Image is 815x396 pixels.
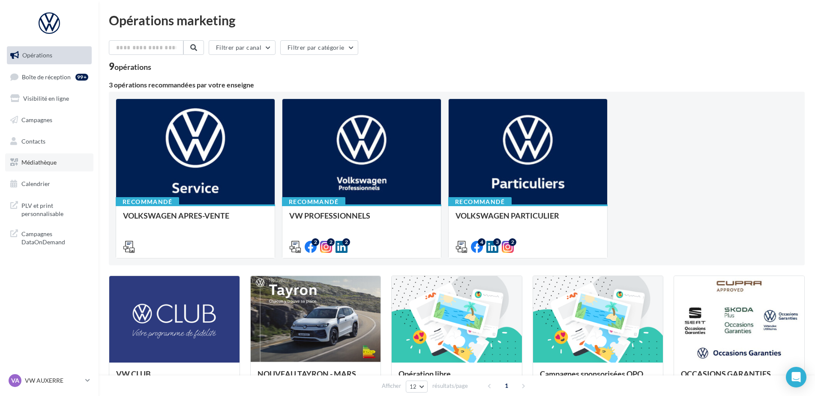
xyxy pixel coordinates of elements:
div: 2 [327,238,335,246]
div: 3 [493,238,501,246]
span: VOLKSWAGEN PARTICULIER [455,211,559,220]
div: opérations [114,63,151,71]
div: Recommandé [448,197,512,207]
a: VA VW AUXERRE [7,372,92,389]
span: PLV et print personnalisable [21,200,88,218]
p: VW AUXERRE [25,376,82,385]
div: 2 [312,238,319,246]
span: VOLKSWAGEN APRES-VENTE [123,211,229,220]
span: Boîte de réception [22,73,71,80]
a: Opérations [5,46,93,64]
span: Afficher [382,382,401,390]
a: Contacts [5,132,93,150]
div: 4 [478,238,485,246]
span: Contacts [21,137,45,144]
span: VW CLUB [116,369,151,378]
div: Open Intercom Messenger [786,367,806,387]
span: Opérations [22,51,52,59]
span: Campagnes [21,116,52,123]
span: OCCASIONS GARANTIES [681,369,771,378]
div: 9 [109,62,151,71]
span: 1 [500,379,513,393]
span: VA [11,376,19,385]
span: Campagnes DataOnDemand [21,228,88,246]
div: 99+ [75,74,88,81]
a: Calendrier [5,175,93,193]
a: Médiathèque [5,153,93,171]
button: Filtrer par canal [209,40,276,55]
a: Campagnes [5,111,93,129]
div: Opérations marketing [109,14,805,27]
span: 12 [410,383,417,390]
span: Visibilité en ligne [23,95,69,102]
button: Filtrer par catégorie [280,40,358,55]
div: 2 [342,238,350,246]
span: Médiathèque [21,159,57,166]
a: PLV et print personnalisable [5,196,93,222]
span: Opération libre [399,369,451,378]
span: résultats/page [432,382,468,390]
a: Boîte de réception99+ [5,68,93,86]
span: Calendrier [21,180,50,187]
div: Recommandé [116,197,179,207]
button: 12 [406,381,428,393]
div: 2 [509,238,516,246]
span: Campagnes sponsorisées OPO [540,369,643,378]
span: VW PROFESSIONNELS [289,211,370,220]
a: Visibilité en ligne [5,90,93,108]
div: Recommandé [282,197,345,207]
a: Campagnes DataOnDemand [5,225,93,250]
div: 3 opérations recommandées par votre enseigne [109,81,805,88]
